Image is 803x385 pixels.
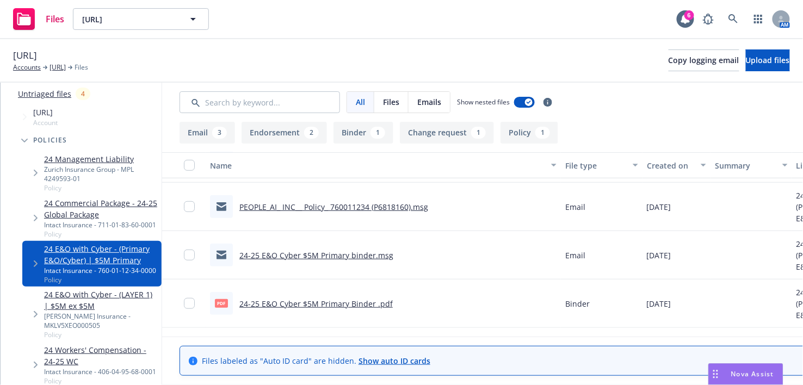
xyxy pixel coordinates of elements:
[501,122,558,144] button: Policy
[669,49,739,71] button: Copy logging email
[18,88,71,100] a: Untriaged files
[44,266,157,275] div: Intact Insurance - 760-01-12-34-0000
[400,122,494,144] button: Change request
[239,250,393,260] a: 24-25 E&O Cyber $5M Primary binder.msg
[684,10,694,20] div: 6
[746,55,790,65] span: Upload files
[75,63,88,72] span: Files
[565,298,590,309] span: Binder
[44,243,157,266] a: 24 E&O with Cyber - (Primary E&O/Cyber) | $5M Primary
[647,201,671,213] span: [DATE]
[647,298,671,309] span: [DATE]
[212,127,227,139] div: 3
[647,160,694,171] div: Created on
[33,118,58,127] span: Account
[44,183,157,192] span: Policy
[708,363,783,385] button: Nova Assist
[356,96,365,108] span: All
[669,55,739,65] span: Copy logging email
[44,367,157,376] div: Intact Insurance - 406-04-95-68-0001
[33,137,67,144] span: Policies
[44,165,157,183] div: Zurich Insurance Group - MPL 4249593-01
[535,127,550,139] div: 1
[643,152,711,178] button: Created on
[239,299,393,309] a: 24-25 E&O Cyber $5M Primary Binder .pdf
[13,63,41,72] a: Accounts
[215,299,228,307] span: pdf
[184,250,195,260] input: Toggle Row Selected
[239,202,428,212] a: PEOPLE_AI_ INC__ Policy_ 760011234 (P6818160).msg
[184,298,195,309] input: Toggle Row Selected
[370,127,385,139] div: 1
[82,14,176,25] span: [URL]
[561,152,643,178] button: File type
[44,344,157,367] a: 24 Workers' Compensation - 24-25 WC
[697,8,719,30] a: Report a Bug
[44,312,157,330] div: [PERSON_NAME] Insurance - MKLV5XEO000505
[647,250,671,261] span: [DATE]
[711,152,792,178] button: Summary
[333,122,393,144] button: Binder
[46,15,64,23] span: Files
[304,127,319,139] div: 2
[50,63,66,72] a: [URL]
[202,355,430,367] span: Files labeled as "Auto ID card" are hidden.
[471,127,486,139] div: 1
[565,201,585,213] span: Email
[206,152,561,178] button: Name
[44,229,157,239] span: Policy
[184,160,195,171] input: Select all
[417,96,441,108] span: Emails
[44,153,157,165] a: 24 Management Liability
[715,160,776,171] div: Summary
[748,8,769,30] a: Switch app
[73,8,209,30] button: [URL]
[722,8,744,30] a: Search
[33,107,58,118] span: [URL]
[565,250,585,261] span: Email
[731,369,774,378] span: Nova Assist
[709,364,722,384] div: Drag to move
[76,88,90,100] div: 4
[210,160,545,171] div: Name
[242,122,327,144] button: Endorsement
[44,330,157,339] span: Policy
[180,122,235,144] button: Email
[359,356,430,366] a: Show auto ID cards
[746,49,790,71] button: Upload files
[9,4,69,34] a: Files
[184,201,195,212] input: Toggle Row Selected
[13,48,37,63] span: [URL]
[565,160,626,171] div: File type
[44,197,157,220] a: 24 Commercial Package - 24-25 Global Package
[44,275,157,284] span: Policy
[44,289,157,312] a: 24 E&O with Cyber - (LAYER 1) | $5M ex $5M
[383,96,399,108] span: Files
[457,97,510,107] span: Show nested files
[180,91,340,113] input: Search by keyword...
[44,220,157,229] div: Intact Insurance - 711-01-83-60-0001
